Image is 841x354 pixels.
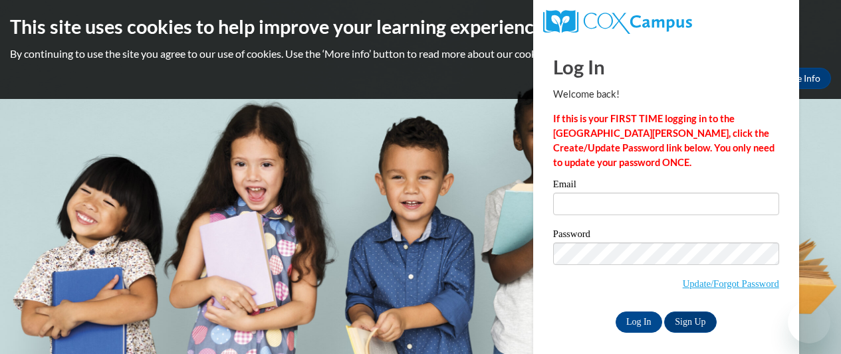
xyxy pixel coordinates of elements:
a: More Info [769,68,831,89]
label: Password [553,229,779,242]
iframe: Button to launch messaging window [788,301,830,343]
img: COX Campus [543,10,692,34]
a: Update/Forgot Password [683,278,779,289]
a: Sign Up [664,311,716,333]
input: Log In [616,311,662,333]
p: By continuing to use the site you agree to our use of cookies. Use the ‘More info’ button to read... [10,46,831,61]
h2: This site uses cookies to help improve your learning experience. [10,13,831,40]
label: Email [553,179,779,193]
h1: Log In [553,53,779,80]
p: Welcome back! [553,87,779,102]
strong: If this is your FIRST TIME logging in to the [GEOGRAPHIC_DATA][PERSON_NAME], click the Create/Upd... [553,113,775,168]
